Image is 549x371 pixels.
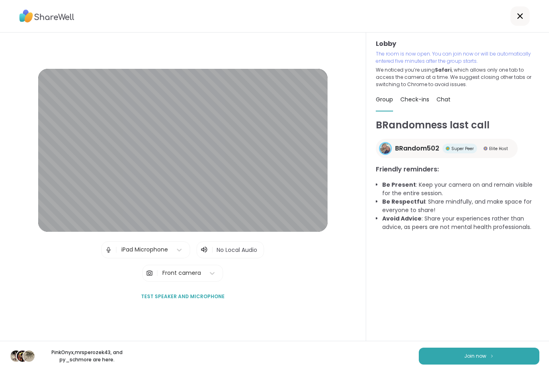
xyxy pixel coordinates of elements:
[395,144,439,153] span: BRandom502
[376,118,539,132] h1: BRandomness last call
[42,349,132,363] p: PinkOnyx , mrsperozek43 , and py_sch more are here.
[217,246,257,254] span: No Local Audio
[382,181,539,198] li: : Keep your camera on and remain visible for the entire session.
[483,146,488,150] img: Elite Host
[436,95,451,103] span: Chat
[376,165,539,174] h3: Friendly reminders:
[162,269,201,277] div: Front camera
[156,265,158,281] span: |
[141,293,225,300] span: Test speaker and microphone
[382,181,416,189] b: Be Present
[382,198,539,214] li: : Share mindfully, and make space for everyone to share!
[19,7,74,25] img: ShareWell Logo
[490,354,494,358] img: ShareWell Logomark
[400,95,429,103] span: Check-ins
[382,214,422,223] b: Avoid Advice
[376,50,539,65] p: The room is now open. You can join now or will be automatically entered five minutes after the gr...
[382,198,425,206] b: Be Respectful
[376,95,393,103] span: Group
[380,143,391,154] img: BRandom502
[105,242,112,258] img: Microphone
[376,66,539,88] p: We noticed you’re using , which allows only one tab to access the camera at a time. We suggest cl...
[10,350,22,362] img: PinkOnyx
[17,350,28,362] img: mrsperozek43
[138,288,228,305] button: Test speaker and microphone
[115,242,117,258] span: |
[464,352,486,360] span: Join now
[23,350,35,362] img: py_sch
[435,66,452,73] b: Safari
[451,146,474,152] span: Super Peer
[446,146,450,150] img: Super Peer
[489,146,508,152] span: Elite Host
[211,245,213,255] span: |
[382,214,539,231] li: : Share your experiences rather than advice, as peers are not mental health professionals.
[121,245,168,254] div: iPad Microphone
[376,39,539,49] h3: Lobby
[419,348,539,365] button: Join now
[376,139,518,158] a: BRandom502BRandom502Super PeerSuper PeerElite HostElite Host
[146,265,153,281] img: Camera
